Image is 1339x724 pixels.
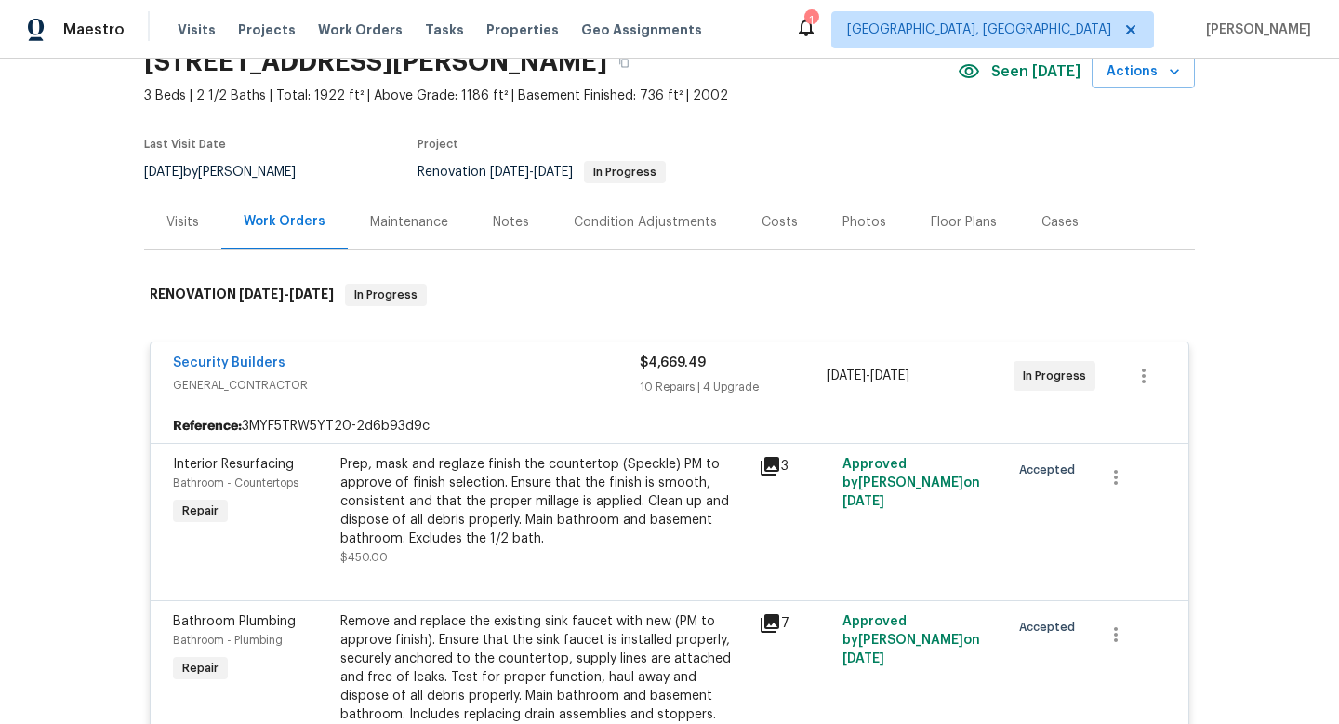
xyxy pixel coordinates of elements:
[173,356,285,369] a: Security Builders
[1041,213,1079,232] div: Cases
[1019,618,1082,637] span: Accepted
[827,367,909,385] span: -
[175,659,226,677] span: Repair
[842,652,884,665] span: [DATE]
[144,265,1195,325] div: RENOVATION [DATE]-[DATE]In Progress
[574,213,717,232] div: Condition Adjustments
[173,376,640,395] span: GENERAL_CONTRACTOR
[425,23,464,36] span: Tasks
[166,213,199,232] div: Visits
[1019,461,1082,479] span: Accepted
[150,284,334,306] h6: RENOVATION
[991,62,1080,81] span: Seen [DATE]
[175,502,226,520] span: Repair
[244,212,325,231] div: Work Orders
[607,46,641,79] button: Copy Address
[370,213,448,232] div: Maintenance
[347,286,425,304] span: In Progress
[493,213,529,232] div: Notes
[847,20,1111,39] span: [GEOGRAPHIC_DATA], [GEOGRAPHIC_DATA]
[586,167,664,178] span: In Progress
[238,20,296,39] span: Projects
[1199,20,1311,39] span: [PERSON_NAME]
[842,458,980,508] span: Approved by [PERSON_NAME] on
[239,288,284,301] span: [DATE]
[762,213,798,232] div: Costs
[178,20,216,39] span: Visits
[486,20,559,39] span: Properties
[340,612,748,724] div: Remove and replace the existing sink faucet with new (PM to approve finish). Ensure that the sink...
[144,166,183,179] span: [DATE]
[173,477,298,489] span: Bathroom - Countertops
[1107,60,1180,84] span: Actions
[827,369,866,382] span: [DATE]
[534,166,573,179] span: [DATE]
[144,87,958,105] span: 3 Beds | 2 1/2 Baths | Total: 1922 ft² | Above Grade: 1186 ft² | Basement Finished: 736 ft² | 2002
[418,139,458,150] span: Project
[340,552,388,563] span: $450.00
[842,495,884,508] span: [DATE]
[144,161,318,183] div: by [PERSON_NAME]
[640,378,827,396] div: 10 Repairs | 4 Upgrade
[173,417,242,436] b: Reference:
[63,20,125,39] span: Maestro
[759,455,831,477] div: 3
[759,612,831,635] div: 7
[144,53,607,72] h2: [STREET_ADDRESS][PERSON_NAME]
[842,213,886,232] div: Photos
[151,409,1188,443] div: 3MYF5TRW5YT20-2d6b93d9c
[289,288,334,301] span: [DATE]
[870,369,909,382] span: [DATE]
[340,455,748,548] div: Prep, mask and reglaze finish the countertop (Speckle) PM to approve of finish selection. Ensure ...
[239,288,334,301] span: -
[804,11,817,30] div: 1
[1023,367,1094,385] span: In Progress
[144,139,226,150] span: Last Visit Date
[581,20,702,39] span: Geo Assignments
[418,166,666,179] span: Renovation
[173,458,294,471] span: Interior Resurfacing
[318,20,403,39] span: Work Orders
[1092,55,1195,89] button: Actions
[173,635,283,646] span: Bathroom - Plumbing
[173,615,296,628] span: Bathroom Plumbing
[490,166,529,179] span: [DATE]
[931,213,997,232] div: Floor Plans
[640,356,706,369] span: $4,669.49
[490,166,573,179] span: -
[842,615,980,665] span: Approved by [PERSON_NAME] on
